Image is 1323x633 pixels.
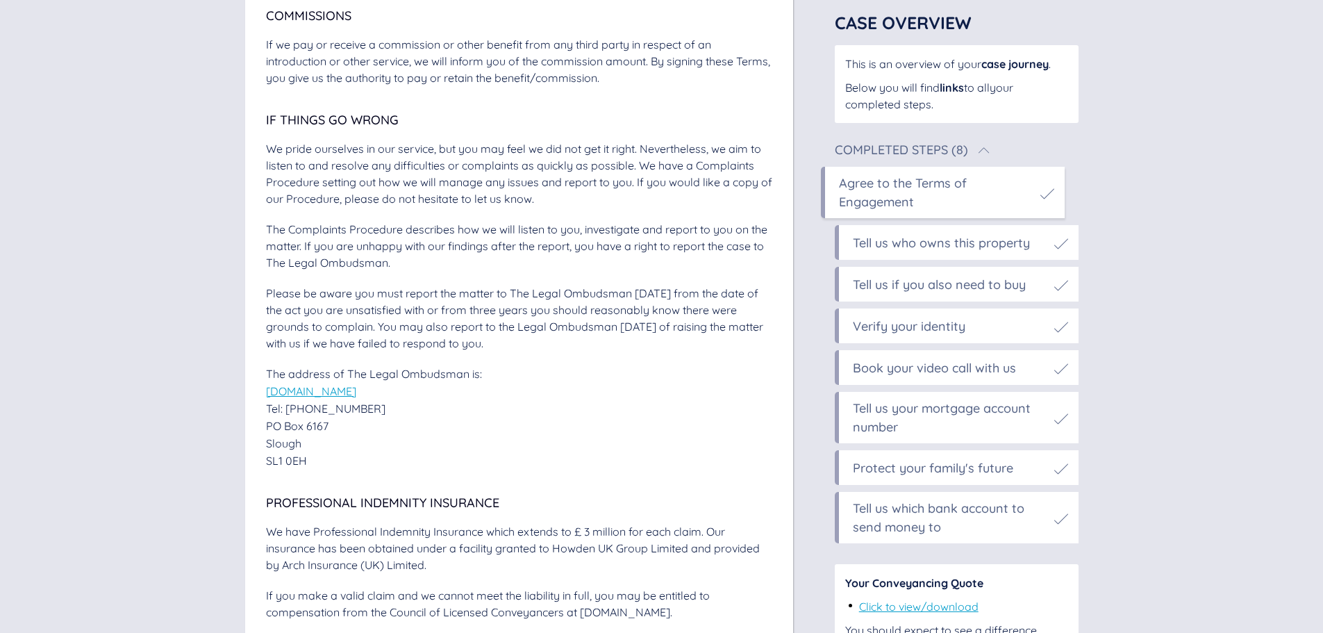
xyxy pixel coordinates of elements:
div: Book your video call with us [853,359,1016,377]
div: The Complaints Procedure describes how we will listen to you, investigate and report to you on th... [266,221,772,271]
span: Professional Indemnity Insurance [266,495,499,511]
div: If we pay or receive a commission or other benefit from any third party in respect of an introduc... [266,36,772,86]
span: Your Conveyancing Quote [845,576,983,590]
span: case journey [981,57,1049,71]
div: Tell us which bank account to send money to [853,499,1047,536]
div: Verify your identity [853,317,965,336]
div: We have Professional Indemnity Insurance which extends to £ 3 million for each claim. Our insuran... [266,523,772,573]
div: This is an overview of your . [845,56,1068,72]
div: Protect your family's future [853,459,1013,477]
span: Case Overview [835,12,972,33]
div: If you make a valid claim and we cannot meet the liability in full, you may be entitled to compen... [266,587,772,620]
div: Tell us your mortgage account number [853,399,1047,436]
a: [DOMAIN_NAME] [266,384,356,398]
div: We pride ourselves in our service, but you may feel we did not get it right. Nevertheless, we aim... [266,140,772,207]
div: Completed Steps (8) [835,144,968,156]
div: SL1 0EH [266,452,772,469]
span: links [940,81,964,94]
a: Click to view/download [859,600,979,614]
div: Below you will find to all your completed steps . [845,79,1068,113]
div: Tell us who owns this property [853,233,1030,252]
div: Tell us if you also need to buy [853,275,1026,294]
div: The address of The Legal Ombudsman is: [266,365,772,382]
span: If things go wrong [266,112,399,128]
div: Slough [266,435,772,452]
div: Agree to the Terms of Engagement [839,174,1033,211]
div: Please be aware you must report the matter to The Legal Ombudsman [DATE] from the date of the act... [266,285,772,352]
span: Commissions [266,8,351,24]
div: PO Box 6167 [266,418,772,434]
div: Tel: [PHONE_NUMBER] [266,400,772,417]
